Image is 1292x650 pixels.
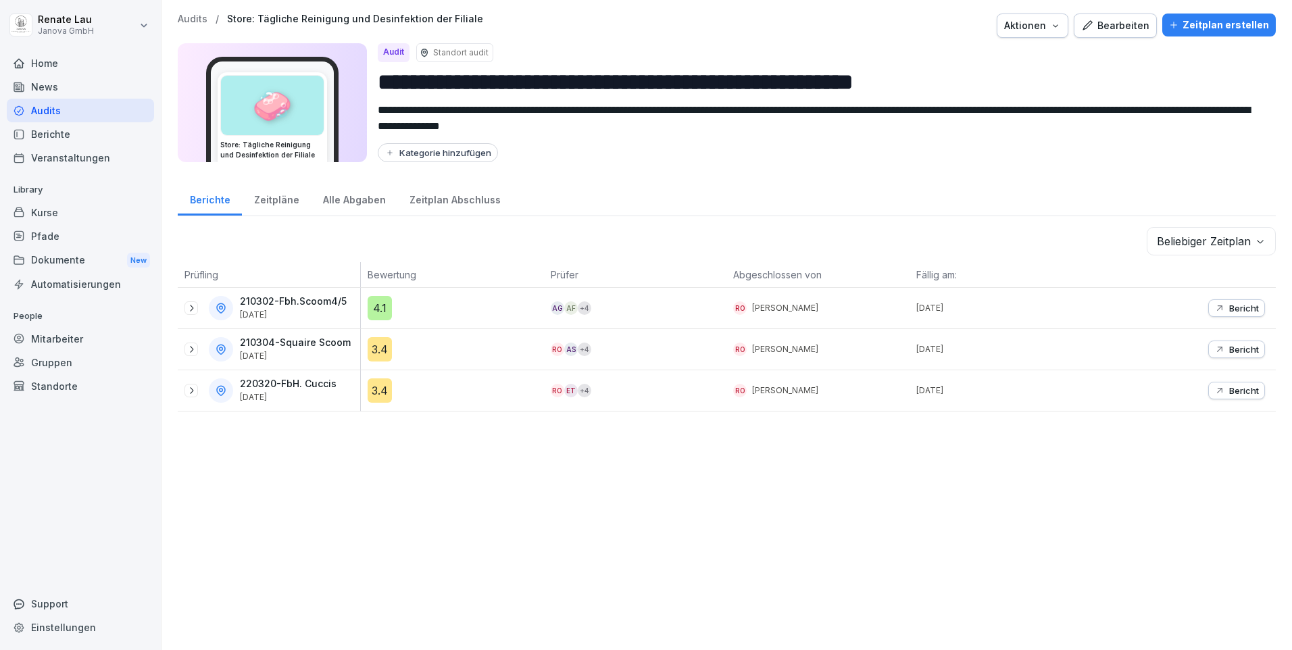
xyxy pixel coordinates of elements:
div: New [127,253,150,268]
button: Zeitplan erstellen [1162,14,1276,36]
h3: Store: Tägliche Reinigung und Desinfektion der Filiale [220,140,324,160]
p: Bericht [1229,385,1259,396]
div: + 4 [578,384,591,397]
div: Ro [551,384,564,397]
a: Mitarbeiter [7,327,154,351]
div: AF [564,301,578,315]
p: Renate Lau [38,14,94,26]
div: + 4 [578,301,591,315]
p: Prüfling [184,268,353,282]
p: [DATE] [240,393,337,402]
div: Support [7,592,154,616]
a: Kurse [7,201,154,224]
a: Automatisierungen [7,272,154,296]
th: Fällig am: [910,262,1093,288]
p: [DATE] [240,310,347,320]
div: Dokumente [7,248,154,273]
a: Alle Abgaben [311,181,397,216]
div: + 4 [578,343,591,356]
p: [PERSON_NAME] [752,302,818,314]
div: AG [551,301,564,315]
p: 210302-Fbh.Scoom4/5 [240,296,347,307]
a: Audits [7,99,154,122]
a: Einstellungen [7,616,154,639]
p: People [7,305,154,327]
button: Bericht [1208,299,1265,317]
p: 210304-Squaire Scoom [240,337,351,349]
th: Prüfer [544,262,727,288]
div: Zeitplan erstellen [1169,18,1269,32]
div: Ro [733,343,747,356]
div: Audit [378,43,409,62]
button: Aktionen [997,14,1068,38]
div: 4.1 [368,296,392,320]
div: Aktionen [1004,18,1061,33]
div: AS [564,343,578,356]
div: Ro [733,301,747,315]
div: 3.4 [368,378,392,403]
div: ET [564,384,578,397]
a: Berichte [7,122,154,146]
p: Library [7,179,154,201]
div: 🧼 [221,76,324,135]
a: Pfade [7,224,154,248]
p: 220320-FbH. Cuccis [240,378,337,390]
a: News [7,75,154,99]
a: Veranstaltungen [7,146,154,170]
div: 3.4 [368,337,392,361]
button: Bearbeiten [1074,14,1157,38]
p: [DATE] [916,302,1093,314]
a: Zeitpläne [242,181,311,216]
p: [PERSON_NAME] [752,343,818,355]
button: Bericht [1208,382,1265,399]
a: Store: Tägliche Reinigung und Desinfektion der Filiale [227,14,483,25]
p: / [216,14,219,25]
div: Ro [733,384,747,397]
div: Bearbeiten [1081,18,1149,33]
button: Kategorie hinzufügen [378,143,498,162]
div: Ro [551,343,564,356]
p: Bewertung [368,268,537,282]
p: Janova GmbH [38,26,94,36]
div: Kategorie hinzufügen [384,147,491,158]
p: [DATE] [916,343,1093,355]
p: [DATE] [240,351,351,361]
a: Berichte [178,181,242,216]
p: Abgeschlossen von [733,268,903,282]
a: Standorte [7,374,154,398]
p: Standort audit [433,47,489,59]
a: Zeitplan Abschluss [397,181,512,216]
a: Home [7,51,154,75]
p: [DATE] [916,384,1093,397]
a: Audits [178,14,207,25]
a: DokumenteNew [7,248,154,273]
a: Gruppen [7,351,154,374]
p: Bericht [1229,344,1259,355]
p: Bericht [1229,303,1259,314]
p: [PERSON_NAME] [752,384,818,397]
button: Bericht [1208,341,1265,358]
